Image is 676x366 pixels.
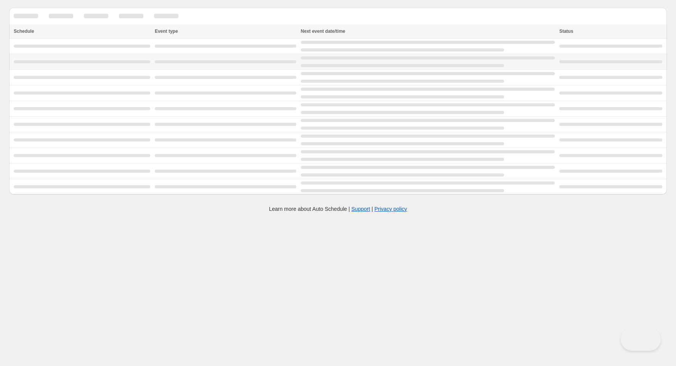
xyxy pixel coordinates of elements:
span: Next event date/time [301,29,345,34]
a: Support [352,206,370,212]
a: Privacy policy [374,206,407,212]
iframe: Toggle Customer Support [621,328,661,351]
p: Learn more about Auto Schedule | | [269,205,407,213]
span: Event type [155,29,178,34]
span: Schedule [14,29,34,34]
span: Status [559,29,573,34]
